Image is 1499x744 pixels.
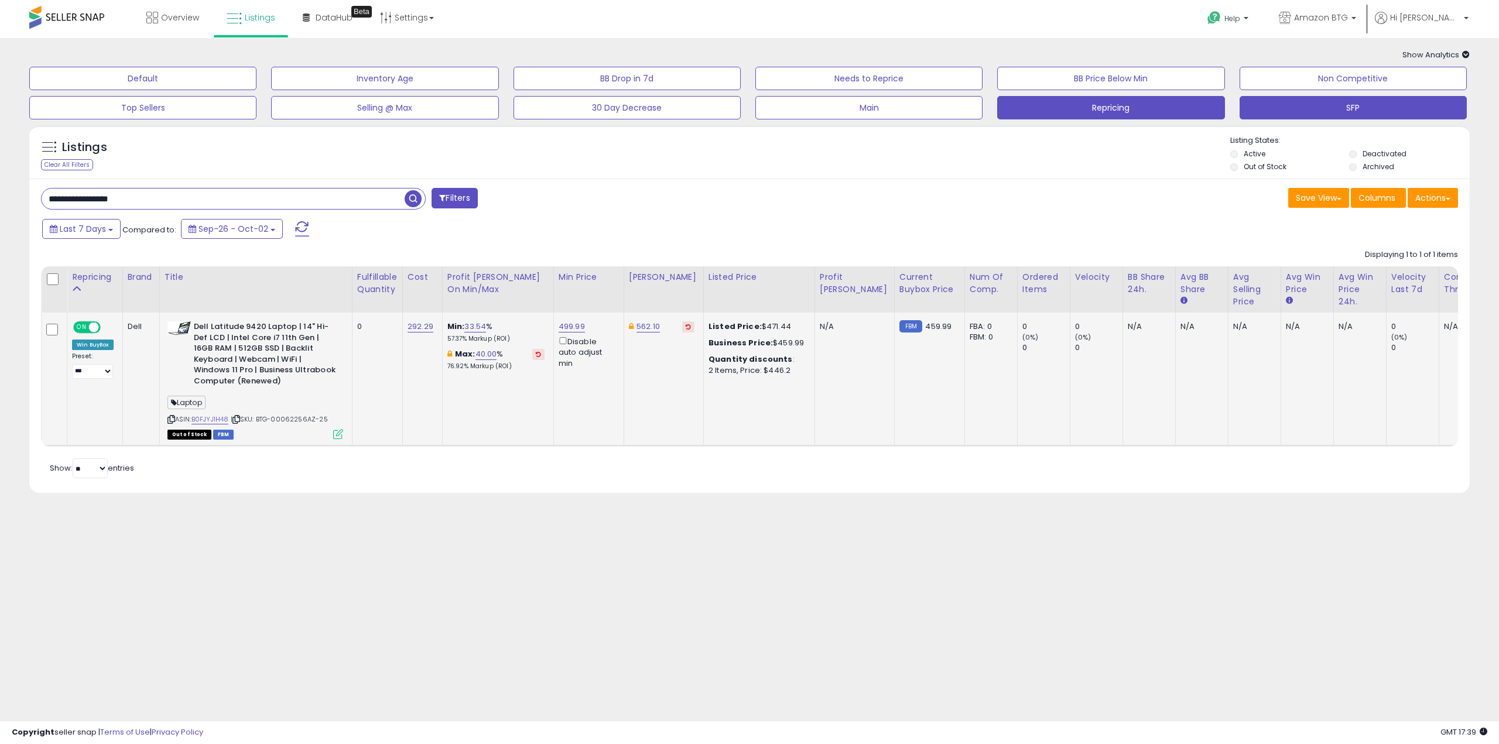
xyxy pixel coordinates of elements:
[357,271,398,296] div: Fulfillable Quantity
[1294,12,1348,23] span: Amazon BTG
[213,430,234,440] span: FBM
[1128,271,1171,296] div: BB Share 24h.
[29,67,256,90] button: Default
[1022,321,1070,332] div: 0
[1286,271,1329,296] div: Avg Win Price
[167,430,211,440] span: All listings that are currently out of stock and unavailable for purchase on Amazon
[1391,332,1408,342] small: (0%)
[165,271,347,283] div: Title
[636,321,660,332] a: 562.10
[1230,135,1470,146] p: Listing States:
[231,414,328,424] span: | SKU: BTG-00062256AZ-25
[60,223,106,235] span: Last 7 Days
[455,348,475,359] b: Max:
[199,223,268,235] span: Sep-26 - Oct-02
[997,67,1224,90] button: BB Price Below Min
[1075,271,1118,283] div: Velocity
[74,323,89,332] span: ON
[447,271,549,296] div: Profit [PERSON_NAME] on Min/Max
[899,320,922,332] small: FBM
[1358,192,1395,204] span: Columns
[1180,271,1223,296] div: Avg BB Share
[1240,96,1467,119] button: SFP
[72,271,118,283] div: Repricing
[99,323,118,332] span: OFF
[514,96,741,119] button: 30 Day Decrease
[442,266,553,313] th: The percentage added to the cost of goods (COGS) that forms the calculator for Min & Max prices.
[447,350,452,358] i: This overrides the store level max markup for this listing
[686,324,691,330] i: Revert to store-level Dynamic Max Price
[72,340,114,350] div: Win BuyBox
[1339,271,1381,308] div: Avg Win Price 24h.
[709,354,793,365] b: Quantity discounts
[755,96,983,119] button: Main
[970,332,1008,342] div: FBM: 0
[1391,321,1439,332] div: 0
[1180,321,1219,332] div: N/A
[167,321,191,335] img: 41bvVqCYWRL._SL40_.jpg
[447,321,545,343] div: %
[1244,149,1265,159] label: Active
[1207,11,1221,25] i: Get Help
[1339,321,1377,332] div: N/A
[1363,162,1394,172] label: Archived
[1198,2,1260,38] a: Help
[161,12,199,23] span: Overview
[514,67,741,90] button: BB Drop in 7d
[1240,67,1467,90] button: Non Competitive
[1022,342,1070,353] div: 0
[408,271,437,283] div: Cost
[559,321,585,332] a: 499.99
[1180,296,1187,306] small: Avg BB Share.
[1075,321,1122,332] div: 0
[709,354,806,365] div: :
[970,271,1012,296] div: Num of Comp.
[559,335,615,369] div: Disable auto adjust min
[1022,271,1065,296] div: Ordered Items
[357,321,393,332] div: 0
[970,321,1008,332] div: FBA: 0
[536,351,541,357] i: Revert to store-level Max Markup
[408,321,433,332] a: 292.29
[629,271,699,283] div: [PERSON_NAME]
[925,321,952,332] span: 459.99
[351,6,372,18] div: Tooltip anchor
[447,321,465,332] b: Min:
[42,219,121,239] button: Last 7 Days
[709,337,773,348] b: Business Price:
[447,362,545,371] p: 76.92% Markup (ROI)
[128,321,150,332] div: Dell
[41,159,93,170] div: Clear All Filters
[191,414,229,424] a: B0FJYJ1H48
[50,462,134,474] span: Show: entries
[709,321,762,332] b: Listed Price:
[1233,321,1272,332] div: N/A
[1022,332,1039,342] small: (0%)
[271,67,498,90] button: Inventory Age
[447,349,545,371] div: %
[1365,249,1458,260] div: Displaying 1 to 1 of 1 items
[899,271,960,296] div: Current Buybox Price
[1286,296,1293,306] small: Avg Win Price.
[1391,342,1439,353] div: 0
[1288,188,1349,208] button: Save View
[181,219,283,239] button: Sep-26 - Oct-02
[629,323,634,330] i: This overrides the store level Dynamic Max Price for this listing
[432,188,477,208] button: Filters
[72,352,114,379] div: Preset:
[1224,13,1240,23] span: Help
[1233,271,1276,308] div: Avg Selling Price
[709,271,810,283] div: Listed Price
[997,96,1224,119] button: Repricing
[1363,149,1406,159] label: Deactivated
[475,348,497,360] a: 40.00
[62,139,107,156] h5: Listings
[1375,12,1469,38] a: Hi [PERSON_NAME]
[194,321,336,389] b: Dell Latitude 9420 Laptop | 14" Hi-Def LCD | Intel Core i7 11th Gen | 16GB RAM | 512GB SSD | Back...
[1408,188,1458,208] button: Actions
[1351,188,1406,208] button: Columns
[167,321,343,438] div: ASIN:
[1402,49,1470,60] span: Show Analytics
[122,224,176,235] span: Compared to:
[820,271,889,296] div: Profit [PERSON_NAME]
